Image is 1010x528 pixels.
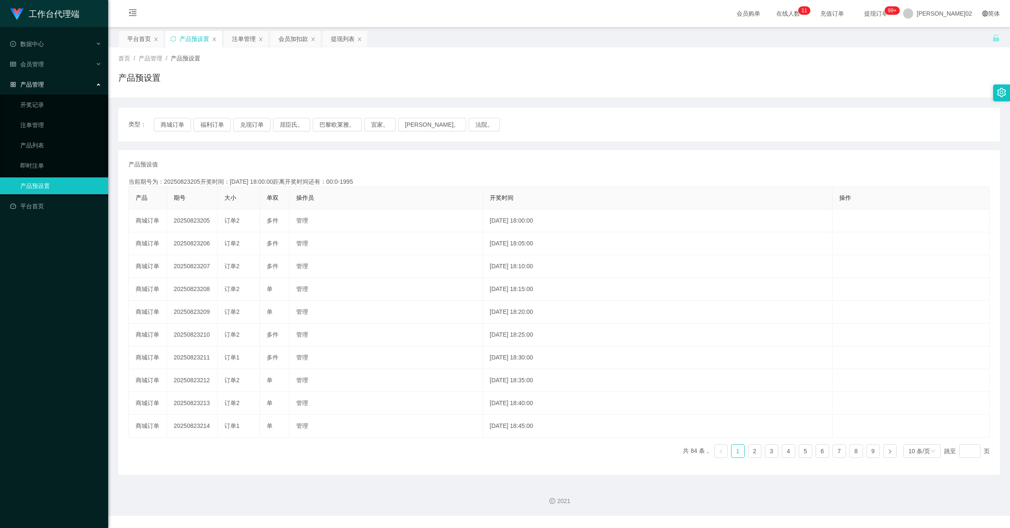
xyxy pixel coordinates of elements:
[129,278,167,301] td: 商城订单
[129,369,167,392] td: 商城订单
[804,6,807,15] p: 1
[267,308,273,315] span: 单
[167,232,218,255] td: 20250823206
[224,240,240,247] span: 订单2
[224,400,240,406] span: 订单2
[765,445,778,457] a: 3
[128,177,990,186] div: 当前期号为：20250823205开奖时间：[DATE] 18:00:00距离开奖时间还有：00:0-1995
[289,210,483,232] td: 管理
[997,88,1006,97] i: 图标： 设置
[10,82,16,87] i: 图标： AppStore-O
[224,331,240,338] span: 订单2
[398,118,466,131] button: [PERSON_NAME]。
[289,255,483,278] td: 管理
[128,118,154,131] span: 类型：
[850,445,863,457] a: 8
[864,10,888,17] font: 提现订单
[20,61,44,68] font: 会员管理
[167,255,218,278] td: 20250823207
[331,31,355,47] div: 提现列表
[180,31,209,47] div: 产品预设置
[557,498,570,504] font: 2021
[129,346,167,369] td: 商城订单
[992,34,1000,42] i: 图标： 解锁
[224,263,240,269] span: 订单2
[483,415,833,438] td: [DATE] 18:45:00
[909,445,930,457] div: 10 条/页
[765,444,778,458] li: 3
[683,444,710,458] li: 共 84 条，
[128,160,158,169] span: 产品预设值
[798,6,811,15] sup: 11
[289,415,483,438] td: 管理
[224,194,236,201] span: 大小
[483,301,833,324] td: [DATE] 18:20:00
[224,422,240,429] span: 订单1
[731,444,745,458] li: 1
[267,263,278,269] span: 多件
[129,301,167,324] td: 商城订单
[134,55,135,62] span: /
[833,444,846,458] li: 7
[174,194,186,201] span: 期号
[118,71,161,84] h1: 产品预设置
[20,137,101,154] a: 产品列表
[267,240,278,247] span: 多件
[267,354,278,361] span: 多件
[483,210,833,232] td: [DATE] 18:00:00
[20,41,44,47] font: 数据中心
[224,217,240,224] span: 订单2
[167,346,218,369] td: 20250823211
[129,255,167,278] td: 商城订单
[153,37,158,42] i: 图标： 关闭
[167,392,218,415] td: 20250823213
[129,324,167,346] td: 商城订单
[139,55,162,62] span: 产品管理
[732,445,744,457] a: 1
[224,286,240,292] span: 订单2
[931,449,936,455] i: 图标： 向下
[10,61,16,67] i: 图标： table
[273,118,310,131] button: 屈臣氏。
[364,118,396,131] button: 宜家。
[20,177,101,194] a: 产品预设置
[267,286,273,292] span: 单
[714,444,728,458] li: 上一页
[289,232,483,255] td: 管理
[799,444,812,458] li: 5
[483,369,833,392] td: [DATE] 18:35:00
[20,117,101,133] a: 注单管理
[232,31,256,47] div: 注单管理
[154,118,191,131] button: 商城订单
[820,10,844,17] font: 充值订单
[167,278,218,301] td: 20250823208
[883,444,897,458] li: 下一页
[167,415,218,438] td: 20250823214
[289,324,483,346] td: 管理
[167,369,218,392] td: 20250823212
[289,369,483,392] td: 管理
[982,11,988,16] i: 图标： global
[20,96,101,113] a: 开奖记录
[884,6,900,15] sup: 940
[748,444,762,458] li: 2
[127,31,151,47] div: 平台首页
[490,194,513,201] span: 开奖时间
[483,278,833,301] td: [DATE] 18:15:00
[887,449,893,454] i: 图标： 右
[170,36,176,42] i: 图标: sync
[988,10,1000,17] font: 简体
[289,346,483,369] td: 管理
[267,331,278,338] span: 多件
[194,118,231,131] button: 福利订单
[278,31,308,47] div: 会员加扣款
[816,445,829,457] a: 6
[483,392,833,415] td: [DATE] 18:40:00
[224,377,240,384] span: 订单2
[10,10,79,17] a: 工作台代理端
[267,217,278,224] span: 多件
[20,81,44,88] font: 产品管理
[483,346,833,369] td: [DATE] 18:30:00
[483,324,833,346] td: [DATE] 18:25:00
